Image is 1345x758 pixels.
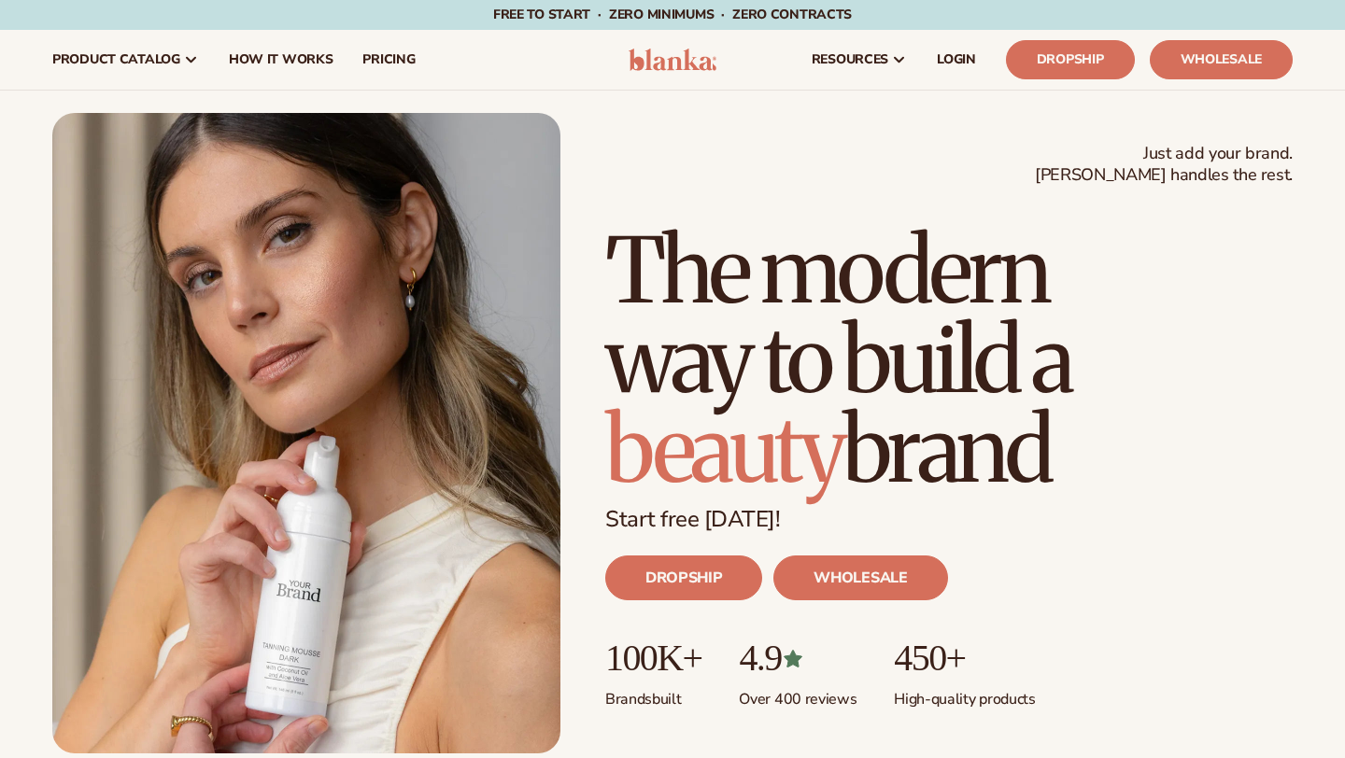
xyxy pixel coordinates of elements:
span: LOGIN [937,52,976,67]
span: resources [812,52,888,67]
img: logo [629,49,717,71]
span: pricing [362,52,415,67]
a: DROPSHIP [605,555,762,600]
img: Blanka hero private label beauty Female holding tanning mousse [52,113,560,753]
a: WHOLESALE [773,555,947,600]
p: 100K+ [605,638,701,679]
p: Start free [DATE]! [605,506,1293,533]
p: High-quality products [894,679,1035,709]
span: product catalog [52,52,180,67]
p: 450+ [894,638,1035,679]
span: Free to start · ZERO minimums · ZERO contracts [493,6,852,23]
h1: The modern way to build a brand [605,226,1293,495]
a: pricing [347,30,430,90]
span: beauty [605,394,842,506]
p: Brands built [605,679,701,709]
p: 4.9 [739,638,857,679]
a: How It Works [214,30,348,90]
a: Wholesale [1150,40,1293,79]
a: LOGIN [922,30,991,90]
span: Just add your brand. [PERSON_NAME] handles the rest. [1035,143,1293,187]
a: product catalog [37,30,214,90]
a: resources [797,30,922,90]
a: Dropship [1006,40,1135,79]
span: How It Works [229,52,333,67]
p: Over 400 reviews [739,679,857,709]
